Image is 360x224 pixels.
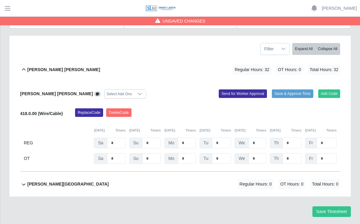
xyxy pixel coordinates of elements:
span: We [235,153,249,164]
span: Th [270,138,283,148]
span: OT Hours: 0 [279,179,305,189]
span: Total Hours: 32 [308,65,340,75]
b: [PERSON_NAME] [PERSON_NAME] [27,67,100,73]
b: [PERSON_NAME][GEOGRAPHIC_DATA] [27,181,109,187]
span: Total Hours: 0 [310,179,340,189]
span: Mo [164,138,178,148]
span: Th [270,153,283,164]
button: Timers [115,128,126,133]
button: [PERSON_NAME][GEOGRAPHIC_DATA] Regular Hours: 0 OT Hours: 0 Total Hours: 0 [20,172,340,197]
span: Fr [305,153,317,164]
span: Su [129,138,142,148]
span: Tu [200,153,212,164]
button: Timers [256,128,266,133]
button: Collapse All [315,43,340,55]
div: [DATE] [235,128,266,133]
div: [DATE] [270,128,301,133]
span: Unsaved Changes [163,18,205,24]
a: [PERSON_NAME] [322,5,357,12]
img: SLM Logo [146,5,176,12]
div: bulk actions [292,43,340,55]
button: Timers [221,128,231,133]
div: [DATE] [129,128,161,133]
button: Timers [150,128,161,133]
span: Mo [164,153,178,164]
button: Save Timesheet [312,206,351,217]
button: Add Code [318,89,340,98]
a: View/Edit Notes [94,91,101,96]
span: Regular Hours: 0 [238,179,274,189]
b: 418.0.00 (Wire/Cable) [20,111,63,116]
span: Tu [200,138,212,148]
div: [DATE] [305,128,337,133]
span: Su [129,153,142,164]
div: OT [24,153,90,164]
button: Timers [291,128,301,133]
button: ReplaceCode [75,108,103,117]
span: Filter [261,43,277,55]
div: [DATE] [200,128,231,133]
button: Timers [326,128,337,133]
div: REG [24,138,90,148]
button: Save & Approve Time [272,89,313,98]
span: Fr [305,138,317,148]
span: We [235,138,249,148]
button: Send for Worker Approval [219,89,267,98]
button: DeleteCode [106,108,131,117]
button: Expand All [292,43,315,55]
span: Regular Hours: 32 [233,65,271,75]
div: [DATE] [94,128,125,133]
div: Select Add Ons [105,90,134,98]
span: Sa [94,138,107,148]
div: [DATE] [164,128,196,133]
span: Sa [94,153,107,164]
b: [PERSON_NAME] [PERSON_NAME] [20,91,93,96]
button: Timers [185,128,196,133]
span: OT Hours: 0 [276,65,303,75]
button: [PERSON_NAME] [PERSON_NAME] Regular Hours: 32 OT Hours: 0 Total Hours: 32 [20,57,340,82]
